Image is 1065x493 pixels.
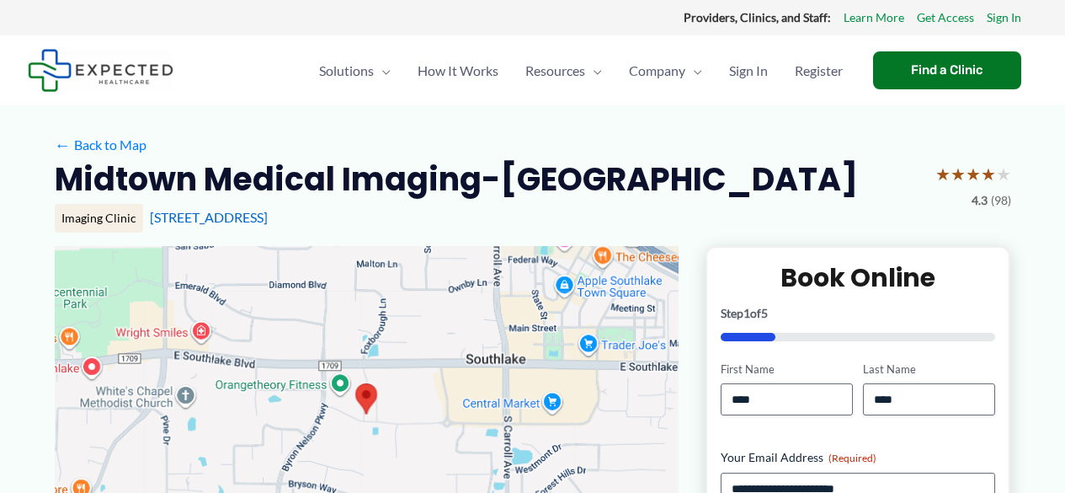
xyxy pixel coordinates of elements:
[615,41,716,100] a: CompanyMenu Toggle
[935,158,951,190] span: ★
[966,158,981,190] span: ★
[319,41,374,100] span: Solutions
[951,158,966,190] span: ★
[917,7,974,29] a: Get Access
[28,49,173,92] img: Expected Healthcare Logo - side, dark font, small
[684,10,831,24] strong: Providers, Clinics, and Staff:
[629,41,685,100] span: Company
[55,204,143,233] div: Imaging Clinic
[721,308,996,319] p: Step of
[761,306,768,320] span: 5
[404,41,512,100] a: How It Works
[685,41,702,100] span: Menu Toggle
[828,452,876,464] span: (Required)
[306,41,856,100] nav: Primary Site Navigation
[585,41,602,100] span: Menu Toggle
[374,41,391,100] span: Menu Toggle
[721,362,853,378] label: First Name
[743,306,750,320] span: 1
[795,41,843,100] span: Register
[987,7,1021,29] a: Sign In
[55,137,71,153] span: ←
[729,41,768,100] span: Sign In
[981,158,996,190] span: ★
[781,41,856,100] a: Register
[150,209,268,225] a: [STREET_ADDRESS]
[306,41,404,100] a: SolutionsMenu Toggle
[844,7,904,29] a: Learn More
[991,190,1011,212] span: (98)
[512,41,615,100] a: ResourcesMenu Toggle
[716,41,781,100] a: Sign In
[55,132,146,158] a: ←Back to Map
[721,261,996,294] h2: Book Online
[863,362,995,378] label: Last Name
[418,41,498,100] span: How It Works
[873,51,1021,89] a: Find a Clinic
[721,449,996,466] label: Your Email Address
[525,41,585,100] span: Resources
[972,190,988,212] span: 4.3
[996,158,1011,190] span: ★
[55,158,858,200] h2: Midtown Medical Imaging-[GEOGRAPHIC_DATA]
